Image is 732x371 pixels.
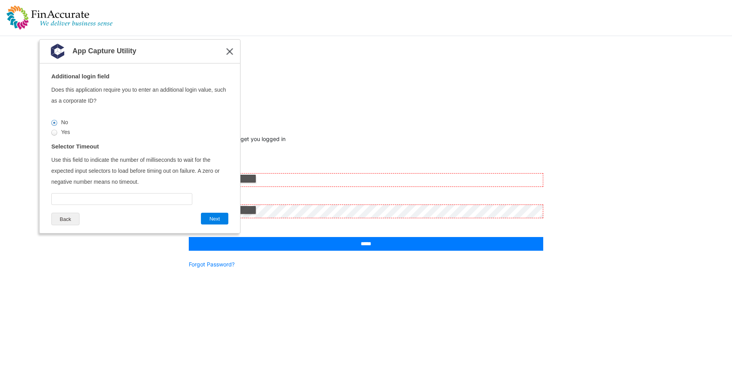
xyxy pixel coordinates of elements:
[51,213,80,225] button: Back
[51,154,228,187] div: Use this field to indicate the number of milliseconds to wait for the expected input selectors to...
[189,135,543,143] p: Welcome back, lets get you logged in
[201,213,228,224] button: Next
[51,143,99,150] span: Selector Timeout
[69,47,136,55] div: App Capture Utility
[51,130,70,136] label: Yes
[189,118,543,132] h2: Login
[226,48,233,55] img: 366kdW7bZf5IgGNA5d8FYPGppdBqSHtUB08xHy6BdXA+5T2R62QLwqgAAAABJRU5ErkJggg==
[51,120,68,126] label: No
[6,5,113,30] img: spp logo
[189,260,235,268] a: Forgot Password?
[51,84,228,106] div: Does this application require you to enter an additional login value, such as a corporate ID?
[51,73,109,80] span: Additional login field
[50,43,65,59] img: svg+xml;base64,PD94bWwgdmVyc2lvbj0iMS4wIiBlbmNvZGluZz0iVVRGLTgiPz4KPHN2ZyB3aWR0aD0iNDhweCIgaGVpZ2...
